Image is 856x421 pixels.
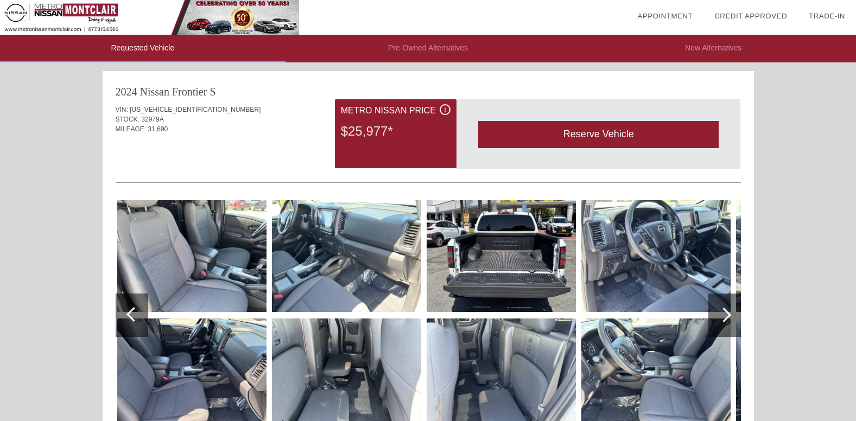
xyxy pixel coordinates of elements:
span: STOCK: [116,116,140,123]
span: VIN: [116,106,128,113]
img: image.aspx [427,200,576,312]
a: Credit Approved [714,12,787,20]
a: Trade-In [809,12,845,20]
div: Reserve Vehicle [478,121,719,148]
span: i [445,106,446,113]
img: image.aspx [117,200,267,312]
span: 32979A [141,116,163,123]
div: Metro Nissan Price [341,104,451,117]
div: Quoted on [DATE] 7:31:49 AM [116,150,741,168]
img: image.aspx [581,200,731,312]
span: [US_VEHICLE_IDENTIFICATION_NUMBER] [130,106,261,113]
a: Appointment [637,12,693,20]
span: MILEAGE: [116,125,147,133]
div: S [210,84,215,99]
span: 31,690 [148,125,168,133]
img: image.aspx [272,200,421,312]
div: 2024 Nissan Frontier [116,84,207,99]
div: $25,977* [341,117,451,145]
li: Pre-Owned Alternatives [286,35,571,62]
li: New Alternatives [570,35,856,62]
